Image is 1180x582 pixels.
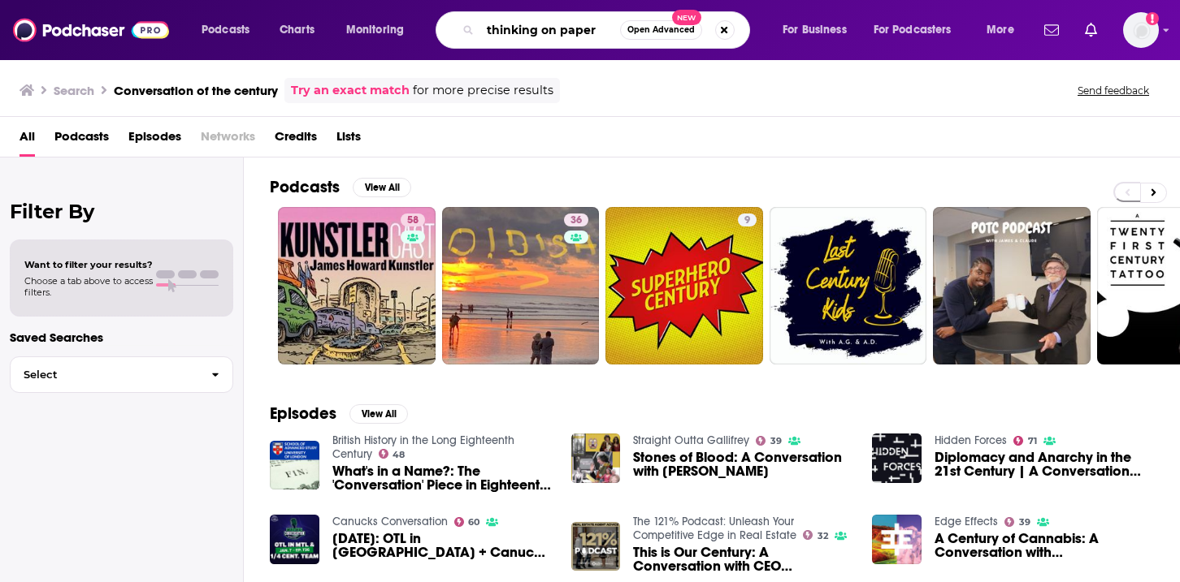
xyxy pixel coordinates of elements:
[1013,436,1037,446] a: 71
[451,11,766,49] div: Search podcasts, credits, & more...
[270,403,408,424] a: EpisodesView All
[570,213,582,229] span: 36
[872,433,922,483] img: Diplomacy and Anarchy in the 21st Century | A Conversation with Carne Ross
[756,436,782,446] a: 39
[202,19,249,41] span: Podcasts
[605,207,763,364] a: 9
[393,451,405,459] span: 48
[1146,12,1159,25] svg: Add a profile image
[935,515,998,528] a: Edge Effects
[620,20,702,40] button: Open AdvancedNew
[1004,517,1030,527] a: 39
[332,464,552,492] a: What's in a Name?: The 'Conversation' Piece in Eighteenth-Century Britain
[771,17,867,43] button: open menu
[454,517,480,527] a: 60
[564,213,588,226] a: 36
[24,275,153,298] span: Choose a tab above to access filters.
[975,17,1035,43] button: open menu
[336,123,361,157] a: Lists
[935,532,1154,559] a: A Century of Cannabis: A Conversation with Nick Johnson
[270,441,319,490] img: What's in a Name?: The 'Conversation' Piece in Eighteenth-Century Britain
[332,532,552,559] a: Jan. 7: OTL in Montreal + Canucks quarter century teams - Canucks Conversation (ep.736)
[1123,12,1159,48] span: Logged in as HWrepandcomms
[627,26,695,34] span: Open Advanced
[349,404,408,424] button: View All
[10,330,233,345] p: Saved Searches
[818,532,828,540] span: 32
[332,464,552,492] span: What's in a Name?: The 'Conversation' Piece in Eighteenth-Century [GEOGRAPHIC_DATA]
[278,207,436,364] a: 58
[270,403,336,424] h2: Episodes
[935,451,1154,478] span: Diplomacy and Anarchy in the 21st Century | A Conversation with [PERSON_NAME]
[10,200,233,223] h2: Filter By
[346,19,404,41] span: Monitoring
[407,213,419,229] span: 58
[633,515,796,542] a: The 121% Podcast: Unleash Your Competitive Edge in Real Estate
[1038,16,1065,44] a: Show notifications dropdown
[1078,16,1104,44] a: Show notifications dropdown
[770,438,782,445] span: 39
[571,433,621,483] img: Stones of Blood: A Conversation with Sara Century
[11,369,198,380] span: Select
[1123,12,1159,48] button: Show profile menu
[54,123,109,157] a: Podcasts
[280,19,315,41] span: Charts
[863,17,975,43] button: open menu
[633,451,852,478] a: Stones of Blood: A Conversation with Sara Century
[1019,519,1030,526] span: 39
[332,515,448,528] a: Canucks Conversation
[1073,84,1154,97] button: Send feedback
[275,123,317,157] a: Credits
[744,213,750,229] span: 9
[935,433,1007,447] a: Hidden Forces
[13,15,169,45] img: Podchaser - Follow, Share and Rate Podcasts
[335,17,425,43] button: open menu
[269,17,324,43] a: Charts
[54,83,94,98] h3: Search
[672,10,701,25] span: New
[1123,12,1159,48] img: User Profile
[332,532,552,559] span: [DATE]: OTL in [GEOGRAPHIC_DATA] + Canucks quarter century teams - Canucks Conversation (ep.736)
[935,532,1154,559] span: A Century of Cannabis: A Conversation with [PERSON_NAME]
[571,522,621,571] img: This is Our Century: A Conversation with CEO Mike Miedler
[401,213,425,226] a: 58
[413,81,553,100] span: for more precise results
[633,451,852,478] span: Stones of Blood: A Conversation with [PERSON_NAME]
[738,213,757,226] a: 9
[379,449,406,459] a: 48
[270,177,411,197] a: PodcastsView All
[633,545,852,573] a: This is Our Century: A Conversation with CEO Mike Miedler
[353,178,411,197] button: View All
[1028,438,1037,445] span: 71
[332,433,514,461] a: British History in the Long Eighteenth Century
[803,530,828,540] a: 32
[190,17,271,43] button: open menu
[270,177,340,197] h2: Podcasts
[874,19,952,41] span: For Podcasters
[468,519,479,526] span: 60
[114,83,278,98] h3: Conversation of the century
[872,515,922,564] img: A Century of Cannabis: A Conversation with Nick Johnson
[935,451,1154,478] a: Diplomacy and Anarchy in the 21st Century | A Conversation with Carne Ross
[128,123,181,157] a: Episodes
[291,81,410,100] a: Try an exact match
[10,356,233,393] button: Select
[480,17,620,43] input: Search podcasts, credits, & more...
[24,259,153,270] span: Want to filter your results?
[987,19,1014,41] span: More
[442,207,600,364] a: 36
[20,123,35,157] a: All
[633,433,749,447] a: Straight Outta Gallifrey
[270,515,319,564] img: Jan. 7: OTL in Montreal + Canucks quarter century teams - Canucks Conversation (ep.736)
[633,545,852,573] span: This is Our Century: A Conversation with CEO [PERSON_NAME]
